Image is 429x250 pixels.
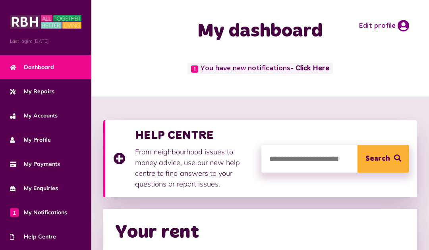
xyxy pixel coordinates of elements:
[10,136,51,144] span: My Profile
[10,14,81,30] img: MyRBH
[10,184,58,192] span: My Enquiries
[10,38,81,45] span: Last login: [DATE]
[187,63,332,74] span: You have new notifications
[191,65,198,73] span: 1
[115,221,199,244] h2: Your rent
[10,208,67,217] span: My Notifications
[10,233,56,241] span: Help Centre
[10,63,54,71] span: Dashboard
[10,208,19,217] span: 1
[10,160,60,168] span: My Payments
[135,146,253,189] p: From neighbourhood issues to money advice, use our new help centre to find answers to your questi...
[290,65,329,72] a: - Click Here
[365,145,390,173] span: Search
[359,20,409,32] a: Edit profile
[357,145,409,173] button: Search
[135,128,253,142] h3: HELP CENTRE
[10,87,54,96] span: My Repairs
[130,20,390,43] h1: My dashboard
[10,112,58,120] span: My Accounts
